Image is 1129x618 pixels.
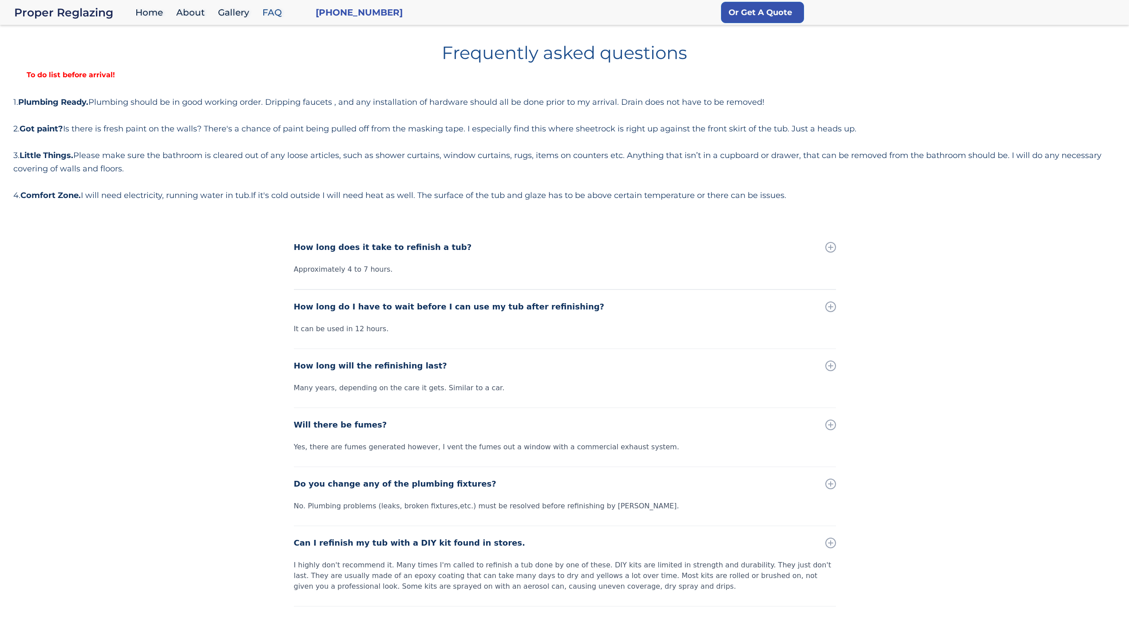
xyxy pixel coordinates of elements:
strong: Little Things. [20,151,73,160]
div: 1. Plumbing should be in good working order. Dripping faucets , and any installation of hardware ... [13,95,1116,202]
h1: Frequently asked questions [13,37,1116,62]
strong: Comfort Zone. [20,190,81,200]
a: home [14,6,131,19]
a: Or Get A Quote [721,2,804,23]
strong: Got paint? [20,124,63,134]
a: About [172,3,214,22]
div: Can I refinish my tub with a DIY kit found in stores. [294,537,525,549]
strong: To do list before arrival! [13,71,128,79]
div: Will there be fumes? [294,419,387,431]
div: I highly don't recommend it. Many times I'm called to refinish a tub done by one of these. DIY ki... [294,560,836,592]
div: How long do I have to wait before I can use my tub after refinishing? [294,301,605,313]
a: [PHONE_NUMBER] [316,6,403,19]
a: Gallery [214,3,258,22]
div: How long will the refinishing last? [294,360,447,372]
a: Home [131,3,172,22]
strong: Plumbing Ready. [18,97,88,107]
div: How long does it take to refinish a tub? [294,241,472,254]
div: Many years, depending on the care it gets. Similar to a car. [294,383,836,393]
div: No. Plumbing problems (leaks, broken fixtures,etc.) must be resolved before refinishing by [PERSO... [294,501,836,511]
div: Do you change any of the plumbing fixtures? [294,478,496,490]
a: FAQ [258,3,291,22]
div: Approximately 4 to 7 hours. [294,264,836,275]
div: Proper Reglazing [14,6,131,19]
div: Yes, there are fumes generated however, I vent the fumes out a window with a commercial exhaust s... [294,442,836,452]
div: It can be used in 12 hours. [294,324,836,334]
